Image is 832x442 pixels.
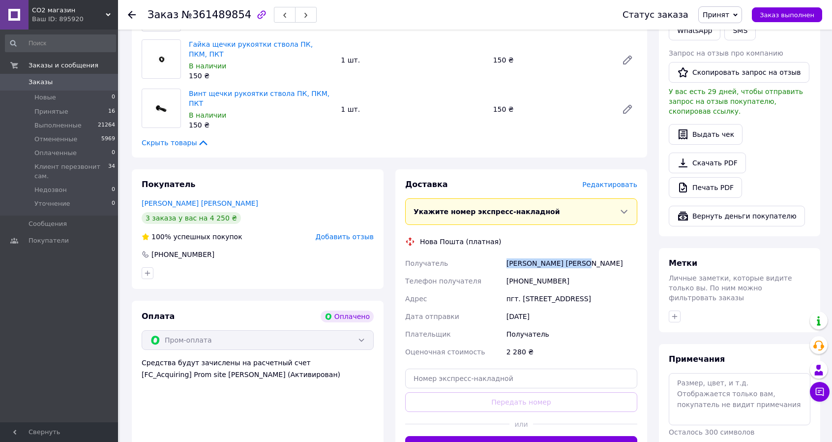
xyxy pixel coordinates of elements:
div: [FC_Acquiring] Prom site [PERSON_NAME] (Активирован) [142,370,374,379]
input: Номер экспресс-накладной [405,369,637,388]
span: Заказы и сообщения [29,61,98,70]
a: Винт щечки рукоятки ствола ПК, ПКМ, ПКТ [189,90,329,107]
span: 5969 [101,135,115,144]
span: Добавить отзыв [316,233,374,241]
span: Доставка [405,180,448,189]
span: 0 [112,93,115,102]
button: Вернуть деньги покупателю [669,206,805,226]
button: Выдать чек [669,124,743,145]
span: Сообщения [29,220,67,228]
span: Укажите номер экспресс-накладной [414,208,560,216]
a: Скачать PDF [669,153,746,173]
div: [PERSON_NAME] [PERSON_NAME] [505,254,639,272]
span: Телефон получателя [405,277,481,285]
span: Заказ выполнен [760,11,814,19]
span: В наличии [189,62,226,70]
div: 150 ₴ [489,53,614,67]
div: 1 шт. [337,102,489,116]
span: Личные заметки, которые видите только вы. По ним можно фильтровать заказы [669,274,792,302]
a: Редактировать [618,50,637,70]
span: У вас есть 29 дней, чтобы отправить запрос на отзыв покупателю, скопировав ссылку. [669,88,803,115]
div: 150 ₴ [189,71,333,81]
a: [PERSON_NAME] [PERSON_NAME] [142,199,258,207]
span: 21264 [98,121,115,130]
div: 150 ₴ [489,102,614,116]
div: [PHONE_NUMBER] [505,272,639,290]
span: №361489854 [181,9,251,21]
span: Запрос на отзыв про компанию [669,49,783,57]
div: Ваш ID: 895920 [32,15,118,24]
span: Принятые [34,107,68,116]
a: Печать PDF [669,177,742,198]
span: 34 [108,162,115,180]
button: Заказ выполнен [752,7,822,22]
span: Покупатель [142,180,195,189]
span: Выполненные [34,121,82,130]
span: 16 [108,107,115,116]
span: Покупатели [29,236,69,245]
div: [PHONE_NUMBER] [150,250,215,259]
a: Редактировать [618,99,637,119]
div: 2 280 ₴ [505,343,639,361]
button: Чат с покупателем [810,382,830,402]
a: WhatsApp [669,21,720,40]
span: Метки [669,258,697,268]
div: Получатель [505,325,639,343]
span: 100% [151,233,171,241]
div: 1 шт. [337,53,489,67]
button: SMS [724,21,756,40]
span: Принят [703,11,729,19]
button: Скопировать запрос на отзыв [669,62,809,83]
span: Получатель [405,259,448,267]
span: Заказы [29,78,53,87]
span: Отмененные [34,135,77,144]
span: СО2 магазин [32,6,106,15]
span: Плательщик [405,330,451,338]
span: 0 [112,186,115,194]
span: Клиент перезвонит сам. [34,162,108,180]
span: Оценочная стоимость [405,348,485,356]
span: Новые [34,93,56,102]
span: Дата отправки [405,313,459,320]
span: Заказ [148,9,178,21]
div: Вернуться назад [128,10,136,20]
span: Скрыть товары [142,138,209,148]
img: Винт щечки рукоятки ствола ПК, ПКМ, ПКТ [142,96,180,121]
div: Статус заказа [623,10,688,20]
div: 3 заказа у вас на 4 250 ₴ [142,212,241,224]
span: Осталось 300 символов [669,428,754,436]
img: Гайка щечки рукоятки ствола ПК, ПКМ, ПКТ [142,47,180,71]
span: Адрес [405,295,427,303]
div: Оплачено [321,311,374,322]
span: Оплаченные [34,149,77,158]
span: 0 [112,149,115,158]
span: Редактировать [582,181,637,189]
div: успешных покупок [142,232,242,242]
span: Примечания [669,354,725,364]
div: Нова Пошта (платная) [417,237,504,247]
span: Оплата [142,312,175,321]
span: 0 [112,199,115,208]
input: Поиск [5,34,116,52]
span: Уточнение [34,199,70,208]
div: 150 ₴ [189,120,333,130]
span: В наличии [189,111,226,119]
div: Средства будут зачислены на расчетный счет [142,358,374,379]
div: [DATE] [505,308,639,325]
span: или [509,419,533,429]
div: пгт. [STREET_ADDRESS] [505,290,639,308]
a: Гайка щечки рукоятки ствола ПК, ПКМ, ПКТ [189,40,313,58]
span: Недозвон [34,186,67,194]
